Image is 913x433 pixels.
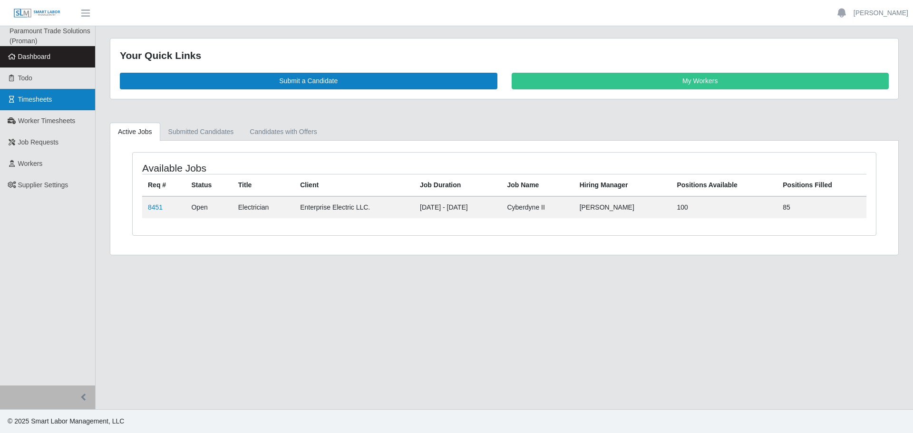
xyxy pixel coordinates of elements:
[233,196,294,218] td: Electrician
[160,123,242,141] a: Submitted Candidates
[294,196,414,218] td: Enterprise Electric LLC.
[574,196,671,218] td: [PERSON_NAME]
[185,196,232,218] td: Open
[142,174,185,196] th: Req #
[512,73,889,89] a: My Workers
[18,53,51,60] span: Dashboard
[120,48,889,63] div: Your Quick Links
[854,8,908,18] a: [PERSON_NAME]
[18,138,59,146] span: Job Requests
[233,174,294,196] th: Title
[110,123,160,141] a: Active Jobs
[13,8,61,19] img: SLM Logo
[120,73,497,89] a: Submit a Candidate
[671,174,777,196] th: Positions Available
[242,123,325,141] a: Candidates with Offers
[18,117,75,125] span: Worker Timesheets
[414,174,501,196] th: Job Duration
[10,27,90,45] span: Paramount Trade Solutions (Proman)
[148,203,163,211] a: 8451
[414,196,501,218] td: [DATE] - [DATE]
[501,174,573,196] th: Job Name
[574,174,671,196] th: Hiring Manager
[18,160,43,167] span: Workers
[18,181,68,189] span: Supplier Settings
[671,196,777,218] td: 100
[185,174,232,196] th: Status
[501,196,573,218] td: Cyberdyne II
[18,96,52,103] span: Timesheets
[18,74,32,82] span: Todo
[777,174,866,196] th: Positions Filled
[777,196,866,218] td: 85
[142,162,436,174] h4: Available Jobs
[8,417,124,425] span: © 2025 Smart Labor Management, LLC
[294,174,414,196] th: Client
